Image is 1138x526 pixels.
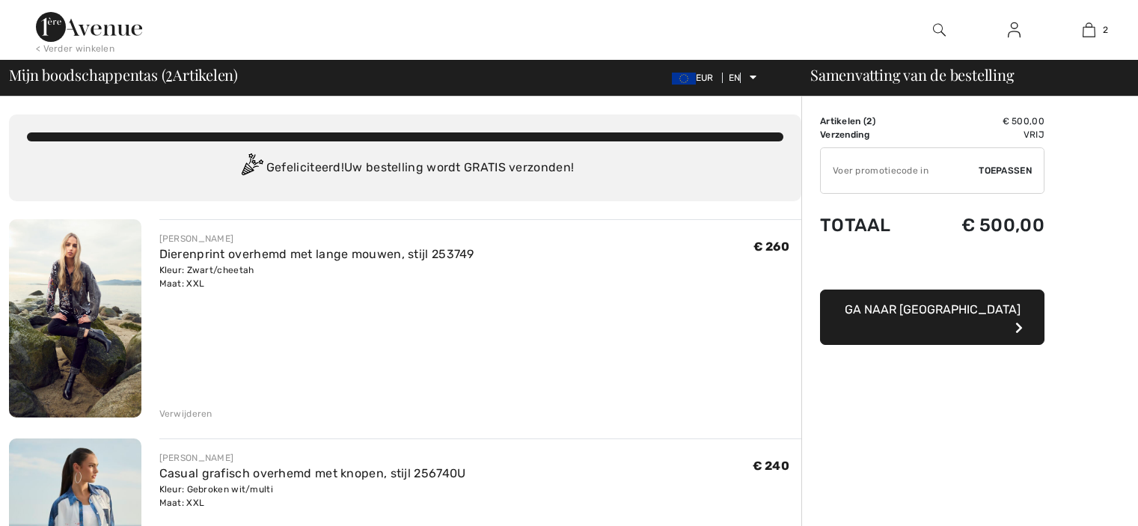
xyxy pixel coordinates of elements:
img: Mijn tas [1083,21,1095,39]
font: Verzending [820,129,869,140]
font: Artikelen) [173,64,238,85]
font: Ga naar [GEOGRAPHIC_DATA] [845,302,1021,316]
img: Congratulation2.svg [236,153,266,183]
font: < Verder winkelen [36,43,114,54]
img: zoek op de website [933,21,946,39]
font: Vrij [1024,129,1044,140]
a: 2 [1052,21,1125,39]
iframe: PayPal [820,251,1044,284]
font: ) [872,116,875,126]
font: Totaal [820,215,891,236]
font: 2 [165,60,173,86]
font: Kleur: Gebroken wit/multi [159,484,274,495]
font: Verwijderen [159,409,212,419]
font: Kleur: Zwart/cheetah [159,265,254,275]
input: Promotiecode [821,148,979,193]
font: Maat: XXL [159,498,205,508]
font: Uw bestelling wordt GRATIS verzonden! [344,160,574,174]
font: Maat: XXL [159,278,205,289]
font: [PERSON_NAME] [159,453,234,463]
font: € 500,00 [961,215,1044,236]
font: Gefeliciteerd! [266,160,344,174]
font: 2 [866,116,872,126]
font: Toepassen [979,165,1032,176]
button: Ga naar [GEOGRAPHIC_DATA] [820,290,1044,345]
font: EUR [696,73,714,83]
a: Casual grafisch overhemd met knopen, stijl 256740U [159,466,466,480]
a: Aanmelden [996,21,1033,40]
img: 1ère Avenue [36,12,142,42]
font: [PERSON_NAME] [159,233,234,244]
font: Mijn boodschappentas ( [9,64,165,85]
font: EN [729,73,741,83]
font: € 240 [753,459,790,473]
font: € 500,00 [1003,116,1044,126]
font: € 260 [753,239,790,254]
img: Dierenprint overhemd met lange mouwen, stijl 253749 [9,219,141,418]
font: Artikelen ( [820,116,866,126]
a: Dierenprint overhemd met lange mouwen, stijl 253749 [159,247,474,261]
font: Samenvatting van de bestelling [810,64,1014,85]
img: Euro [672,73,696,85]
font: 2 [1103,25,1108,35]
img: Mijn gegevens [1008,21,1021,39]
